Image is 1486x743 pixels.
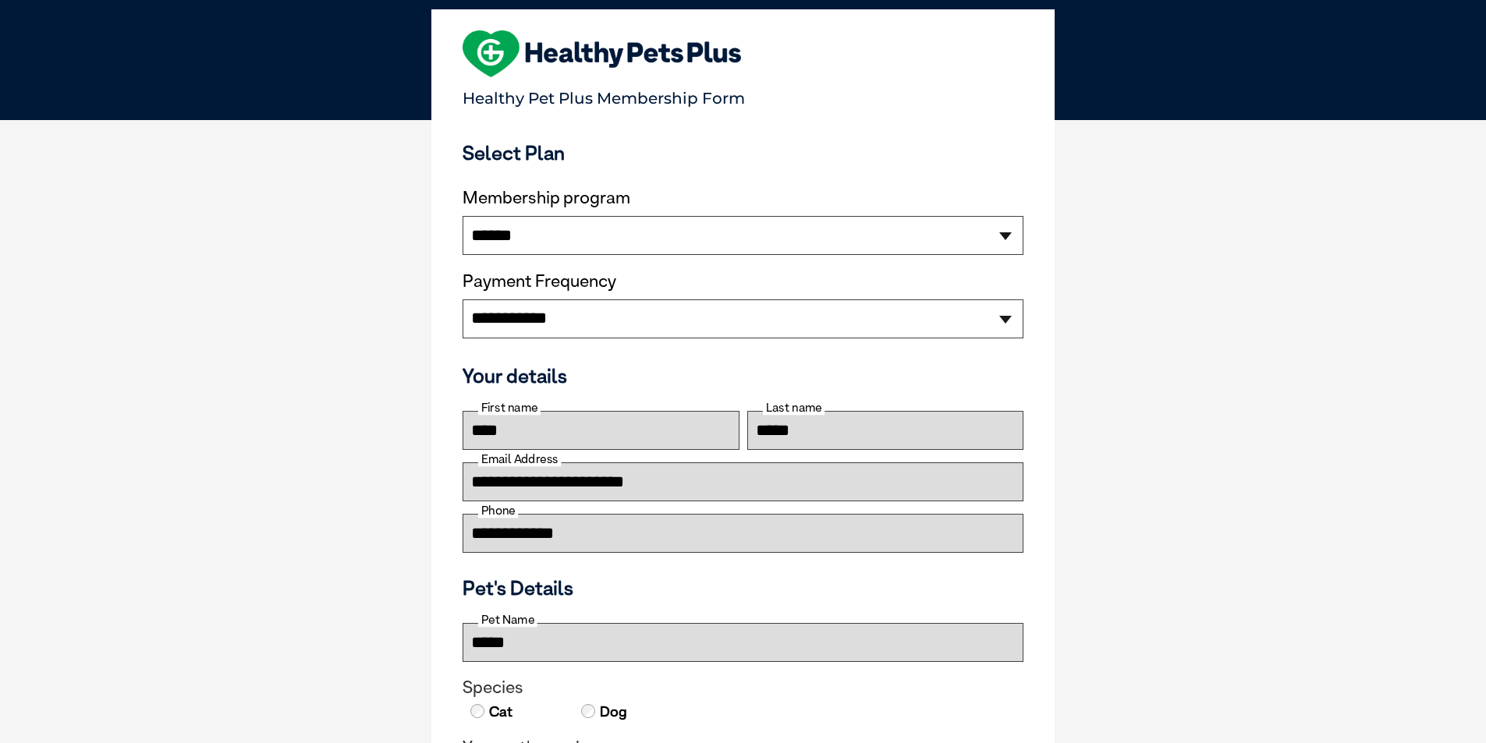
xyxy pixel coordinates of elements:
[463,271,616,292] label: Payment Frequency
[463,82,1023,108] p: Healthy Pet Plus Membership Form
[463,188,1023,208] label: Membership program
[463,364,1023,387] h3: Your details
[478,452,561,466] label: Email Address
[763,401,825,415] label: Last name
[463,30,741,77] img: heart-shape-hpp-logo-large.png
[456,576,1030,600] h3: Pet's Details
[463,678,1023,698] legend: Species
[478,401,541,415] label: First name
[478,504,518,518] label: Phone
[463,141,1023,165] h3: Select Plan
